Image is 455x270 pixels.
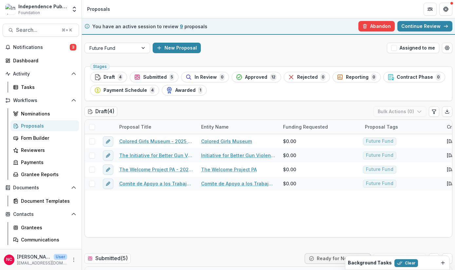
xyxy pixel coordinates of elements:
[10,108,79,119] a: Nominations
[283,152,296,159] span: $0.00
[284,72,330,82] button: Rejected0
[103,136,113,147] button: edit
[201,166,257,173] a: The Welcome Project PA
[130,72,179,82] button: Submitted5
[197,123,233,130] div: Entity Name
[104,74,115,80] span: Draft
[279,123,332,130] div: Funding Requested
[21,135,74,141] div: Form Builder
[283,180,296,187] span: $0.00
[92,23,207,30] p: You have an active session to review proposals
[348,260,392,266] h2: Background Tasks
[361,120,443,134] div: Proposal Tags
[320,73,326,81] span: 0
[10,133,79,143] a: Form Builder
[85,254,131,263] h2: Submitted ( 5 )
[439,259,447,267] button: Dismiss
[10,234,79,245] a: Communications
[115,120,197,134] div: Proposal Title
[180,24,183,29] span: 9
[13,212,68,217] span: Contacts
[10,222,79,233] a: Grantees
[13,57,74,64] div: Dashboard
[119,152,193,159] a: The Initiative for Better Gun Violence Reporting of CultureTrust Great Philadelphia - 2025 - Resp...
[85,107,117,116] h2: Draft ( 4 )
[85,4,113,14] nav: breadcrumb
[373,253,426,264] button: Bulk Actions (0)
[21,147,74,154] div: Reviewers
[90,85,159,95] button: Payment Schedule4
[87,6,110,12] div: Proposals
[13,185,68,191] span: Documents
[439,3,452,16] button: Get Help
[3,209,79,219] button: Open Contacts
[195,74,217,80] span: In Review
[201,152,275,159] a: Initiative for Better Gun Violence Reporting
[3,248,79,258] button: Open Data & Reporting
[13,45,70,50] span: Notifications
[103,178,113,189] button: edit
[201,138,252,145] a: Colored Girls Museum
[387,43,439,53] button: Assigned to me
[232,72,281,82] button: Approved12
[332,72,381,82] button: Reporting0
[169,73,174,81] span: 5
[70,256,78,264] button: More
[103,164,113,175] button: edit
[13,71,68,77] span: Activity
[54,254,67,260] p: User
[373,106,426,117] button: Bulk Actions (0)
[429,106,439,117] button: Edit table settings
[3,182,79,193] button: Open Documents
[18,10,40,16] span: Foundation
[153,43,201,53] button: New Proposal
[5,4,16,14] img: Independence Public Media Foundation
[436,73,441,81] span: 0
[3,69,79,79] button: Open Activity
[13,98,68,103] span: Workflows
[397,21,452,31] a: Continue Review
[297,74,318,80] span: Rejected
[119,138,193,145] a: Colored Girls Museum - 2025 - Responsive Fund Request
[394,259,418,267] button: Clear
[21,110,74,117] div: Nominations
[119,180,193,187] a: Comite de Apoyo a los Trabajadores Agricolas - 2025 - Responsive Fund Request
[3,55,79,66] a: Dashboard
[429,253,439,264] button: Edit table settings
[424,3,437,16] button: Partners
[3,42,79,52] button: Notifications3
[162,85,207,95] button: Awarded1
[16,27,58,33] span: Search...
[442,253,452,264] button: Export table data
[397,74,433,80] span: Contract Phase
[10,82,79,93] a: Tasks
[17,253,51,260] p: [PERSON_NAME]
[245,74,267,80] span: Approved
[10,196,79,206] a: Document Templates
[21,171,74,178] div: Grantee Reports
[358,21,395,31] button: Abandon
[305,253,371,264] button: Ready for Next Stage
[21,122,74,129] div: Proposals
[270,73,277,81] span: 12
[21,84,74,91] div: Tasks
[10,157,79,168] a: Payments
[279,120,361,134] div: Funding Requested
[197,120,279,134] div: Entity Name
[143,74,167,80] span: Submitted
[371,73,376,81] span: 0
[3,24,79,37] button: Search...
[3,95,79,106] button: Open Workflows
[90,72,127,82] button: Draft4
[10,169,79,180] a: Grantee Reports
[103,150,113,161] button: edit
[21,224,74,231] div: Grantees
[104,88,147,93] span: Payment Schedule
[21,159,74,166] div: Payments
[383,72,445,82] button: Contract Phase0
[60,27,73,34] div: ⌘ + K
[181,72,229,82] button: In Review0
